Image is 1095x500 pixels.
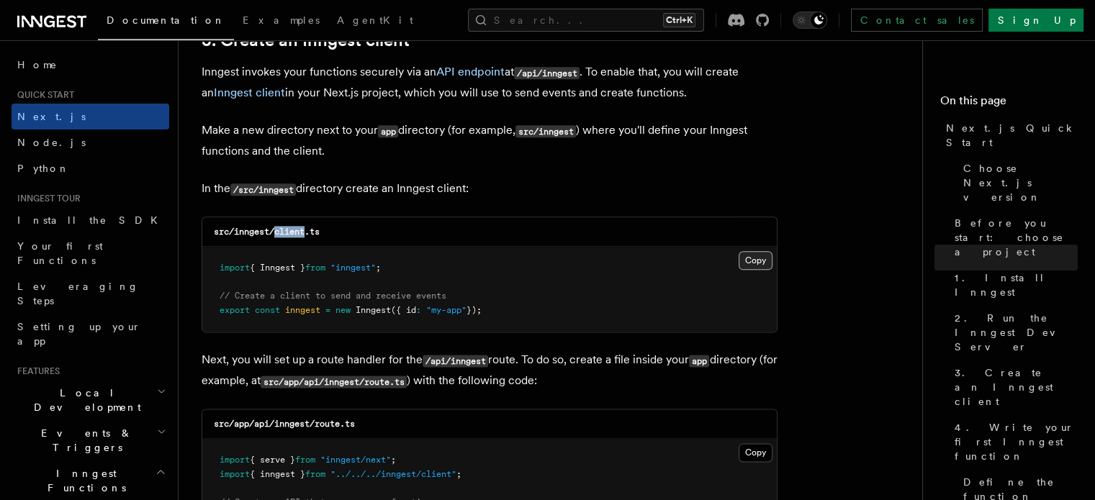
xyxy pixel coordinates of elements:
[426,305,467,315] span: "my-app"
[416,305,421,315] span: :
[250,455,295,465] span: { serve }
[12,365,60,377] span: Features
[955,420,1078,463] span: 4. Write your first Inngest function
[202,62,778,103] p: Inngest invokes your functions securely via an at . To enable that, you will create an in your Ne...
[220,469,250,479] span: import
[468,9,704,32] button: Search...Ctrl+K
[328,4,422,39] a: AgentKit
[356,305,391,315] span: Inngest
[12,104,169,129] a: Next.js
[17,163,70,174] span: Python
[12,89,74,101] span: Quick start
[851,9,983,32] a: Contact sales
[220,455,250,465] span: import
[12,314,169,354] a: Setting up your app
[98,4,234,40] a: Documentation
[330,469,456,479] span: "../../../inngest/client"
[220,305,250,315] span: export
[305,263,325,273] span: from
[12,193,81,204] span: Inngest tour
[949,360,1078,414] a: 3. Create an Inngest client
[12,129,169,155] a: Node.js
[955,365,1078,409] span: 3. Create an Inngest client
[337,14,413,26] span: AgentKit
[234,4,328,39] a: Examples
[17,111,86,122] span: Next.js
[17,58,58,72] span: Home
[17,281,139,306] span: Leveraging Steps
[12,207,169,233] a: Install the SDK
[391,455,396,465] span: ;
[376,263,381,273] span: ;
[17,137,86,148] span: Node.js
[285,305,320,315] span: inngest
[515,125,576,137] code: src/inngest
[963,161,1078,204] span: Choose Next.js version
[12,426,157,455] span: Events & Triggers
[295,455,315,465] span: from
[202,178,778,199] p: In the directory create an Inngest client:
[949,305,1078,360] a: 2. Run the Inngest Dev Server
[220,263,250,273] span: import
[325,305,330,315] span: =
[988,9,1083,32] a: Sign Up
[739,251,772,270] button: Copy
[12,273,169,314] a: Leveraging Steps
[214,227,320,237] code: src/inngest/client.ts
[456,469,461,479] span: ;
[17,321,141,347] span: Setting up your app
[255,305,280,315] span: const
[230,183,296,196] code: /src/inngest
[423,355,488,367] code: /api/inngest
[261,376,407,388] code: src/app/api/inngest/route.ts
[946,121,1078,150] span: Next.js Quick Start
[220,291,446,301] span: // Create a client to send and receive events
[12,155,169,181] a: Python
[335,305,351,315] span: new
[949,414,1078,469] a: 4. Write your first Inngest function
[514,67,580,79] code: /api/inngest
[202,120,778,161] p: Make a new directory next to your directory (for example, ) where you'll define your Inngest func...
[107,14,225,26] span: Documentation
[793,12,827,29] button: Toggle dark mode
[739,443,772,462] button: Copy
[250,263,305,273] span: { Inngest }
[955,216,1078,259] span: Before you start: choose a project
[12,466,156,495] span: Inngest Functions
[949,210,1078,265] a: Before you start: choose a project
[940,92,1078,115] h4: On this page
[12,380,169,420] button: Local Development
[17,240,103,266] span: Your first Functions
[202,350,778,391] p: Next, you will set up a route handler for the route. To do so, create a file inside your director...
[391,305,416,315] span: ({ id
[940,115,1078,155] a: Next.js Quick Start
[214,86,285,99] a: Inngest client
[12,233,169,273] a: Your first Functions
[467,305,482,315] span: });
[243,14,320,26] span: Examples
[689,355,709,367] code: app
[378,125,398,137] code: app
[12,52,169,78] a: Home
[250,469,305,479] span: { inngest }
[214,419,355,429] code: src/app/api/inngest/route.ts
[17,214,166,226] span: Install the SDK
[955,271,1078,299] span: 1. Install Inngest
[12,386,157,414] span: Local Development
[957,155,1078,210] a: Choose Next.js version
[949,265,1078,305] a: 1. Install Inngest
[12,420,169,460] button: Events & Triggers
[955,311,1078,354] span: 2. Run the Inngest Dev Server
[436,65,505,78] a: API endpoint
[320,455,391,465] span: "inngest/next"
[330,263,376,273] span: "inngest"
[663,13,695,27] kbd: Ctrl+K
[305,469,325,479] span: from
